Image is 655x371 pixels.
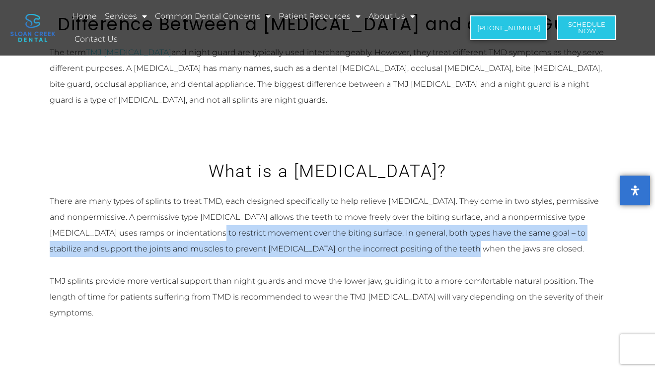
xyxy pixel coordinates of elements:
[10,14,55,42] img: logo
[277,5,362,28] a: Patient Resources
[50,159,606,184] h3: What is a [MEDICAL_DATA]?
[557,15,616,40] a: ScheduleNow
[71,5,98,28] a: Home
[620,176,650,205] button: Open Accessibility Panel
[50,193,606,257] p: There are many types of splints to treat TMD, each designed specifically to help relieve [MEDICAL...
[367,5,417,28] a: About Us
[477,25,540,31] span: [PHONE_NUMBER]
[71,5,449,51] nav: Menu
[153,5,272,28] a: Common Dental Concerns
[568,21,605,34] span: Schedule Now
[103,5,148,28] a: Services
[470,15,547,40] a: [PHONE_NUMBER]
[73,28,119,51] a: Contact Us
[50,273,606,321] p: TMJ splints provide more vertical support than night guards and move the lower jaw, guiding it to...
